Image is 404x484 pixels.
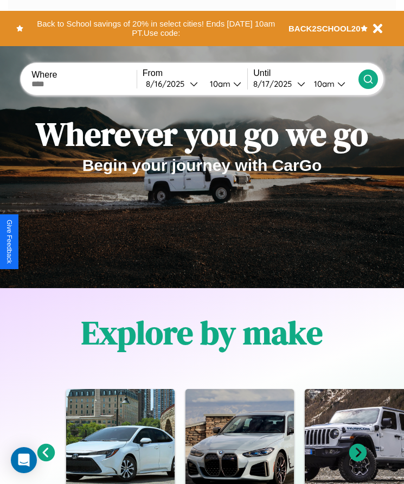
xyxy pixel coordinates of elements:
h1: Explore by make [81,310,323,355]
label: From [143,68,248,78]
button: 8/16/2025 [143,78,201,90]
button: Back to School savings of 20% in select cities! Ends [DATE] 10am PT.Use code: [23,16,288,41]
div: Open Intercom Messenger [11,447,37,473]
div: 8 / 16 / 2025 [146,79,190,89]
button: 10am [305,78,358,90]
div: 8 / 17 / 2025 [253,79,297,89]
button: 10am [201,78,248,90]
b: BACK2SCHOOL20 [288,24,361,33]
div: 10am [309,79,337,89]
div: Give Feedback [5,220,13,264]
label: Until [253,68,358,78]
div: 10am [204,79,233,89]
label: Where [31,70,137,80]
